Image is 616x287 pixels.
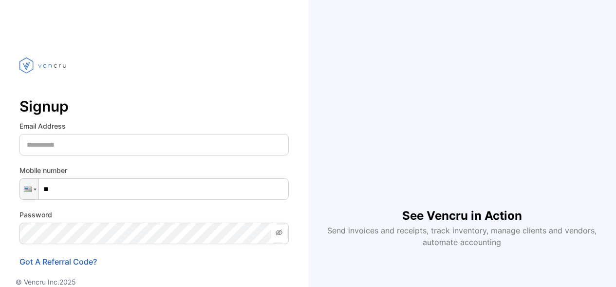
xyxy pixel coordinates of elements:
[19,39,68,92] img: vencru logo
[19,95,289,118] p: Signup
[19,256,289,268] p: Got A Referral Code?
[20,179,38,199] div: United States: + 1
[19,210,289,220] label: Password
[322,225,602,248] p: Send invoices and receipts, track inventory, manage clients and vendors, automate accounting
[402,191,522,225] h1: See Vencru in Action
[339,39,585,191] iframe: YouTube video player
[19,165,289,175] label: Mobile number
[19,121,289,131] label: Email Address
